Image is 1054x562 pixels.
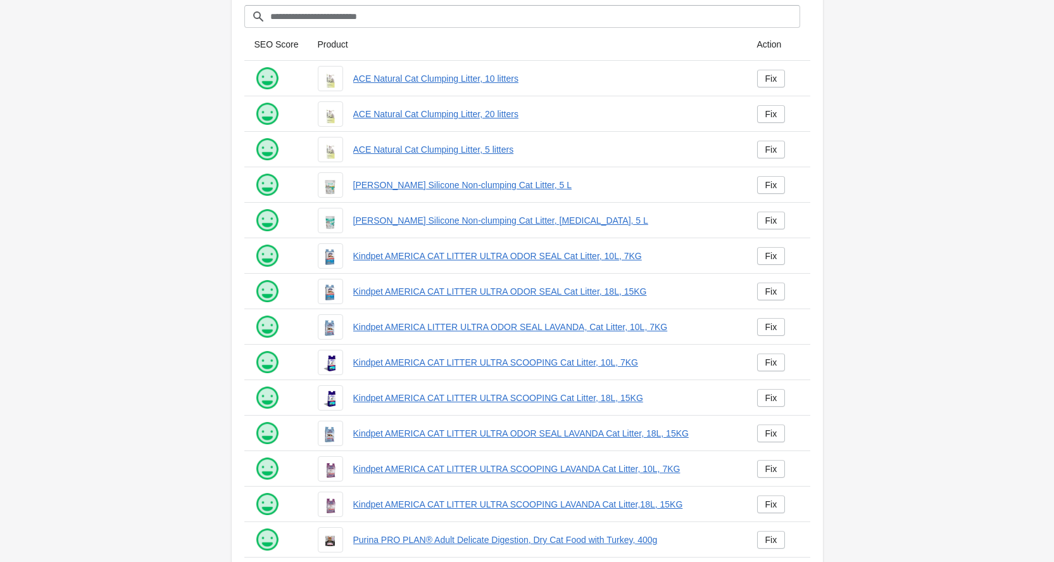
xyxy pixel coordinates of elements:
img: happy.png [254,66,280,91]
a: Kindpet AMERICA CAT LITTER ULTRA ODOR SEAL Cat Litter, 18L, 15KG [353,285,737,298]
th: Action [747,28,810,61]
a: [PERSON_NAME] Silicone Non-clumping Cat Litter, 5 L [353,179,737,191]
a: Fix [757,425,786,442]
img: happy.png [254,350,280,375]
a: Fix [757,354,786,371]
a: Fix [757,176,786,194]
a: Kindpet AMERICA CAT LITTER ULTRA ODOR SEAL LAVANDA Cat Litter, 18L, 15KG [353,427,737,440]
div: Fix [765,464,777,474]
div: Fix [765,73,777,84]
a: Fix [757,247,786,265]
div: Fix [765,322,777,332]
div: Fix [765,286,777,297]
a: Kindpet AMERICA CAT LITTER ULTRA SCOOPING LAVANDA Cat Litter, 10L, 7KG [353,463,737,475]
div: Fix [765,393,777,403]
img: happy.png [254,172,280,198]
a: Purina PRO PLAN® Adult Delicate Digestion, Dry Cat Food with Turkey, 400g [353,533,737,546]
a: Fix [757,212,786,229]
img: happy.png [254,421,280,446]
div: Fix [765,144,777,155]
div: Fix [765,180,777,190]
a: ACE Natural Cat Clumping Litter, 20 litters [353,108,737,120]
a: Fix [757,70,786,87]
a: Fix [757,460,786,478]
img: happy.png [254,101,280,127]
div: Fix [765,109,777,119]
a: Fix [757,318,786,336]
div: Fix [765,499,777,509]
img: happy.png [254,456,280,482]
a: Kindpet AMERICA CAT LITTER ULTRA SCOOPING Cat Litter, 10L, 7KG [353,356,737,369]
img: happy.png [254,492,280,517]
img: happy.png [254,314,280,340]
a: Fix [757,141,786,158]
img: happy.png [254,527,280,552]
a: Fix [757,531,786,549]
a: Kindpet AMERICA CAT LITTER ULTRA SCOOPING LAVANDA Cat Litter,18L, 15KG [353,498,737,511]
a: Fix [757,105,786,123]
img: happy.png [254,279,280,304]
a: Kindpet AMERICA LITTER ULTRA ODOR SEAL LAVANDA, Cat Litter, 10L, 7KG [353,321,737,333]
a: Fix [757,495,786,513]
a: Fix [757,389,786,407]
div: Fix [765,215,777,226]
img: happy.png [254,137,280,162]
th: Product [308,28,747,61]
a: Kindpet AMERICA CAT LITTER ULTRA SCOOPING Cat Litter, 18L, 15KG [353,392,737,404]
img: happy.png [254,243,280,269]
a: [PERSON_NAME] Silicone Non-clumping Cat Litter, [MEDICAL_DATA], 5 L [353,214,737,227]
a: Kindpet AMERICA CAT LITTER ULTRA ODOR SEAL Cat Litter, 10L, 7KG [353,250,737,262]
a: ACE Natural Cat Clumping Litter, 10 litters [353,72,737,85]
div: Fix [765,357,777,367]
div: Fix [765,251,777,261]
a: ACE Natural Cat Clumping Litter, 5 litters [353,143,737,156]
img: happy.png [254,385,280,411]
img: happy.png [254,208,280,233]
div: Fix [765,428,777,438]
div: Fix [765,535,777,545]
th: SEO Score [244,28,308,61]
a: Fix [757,283,786,300]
